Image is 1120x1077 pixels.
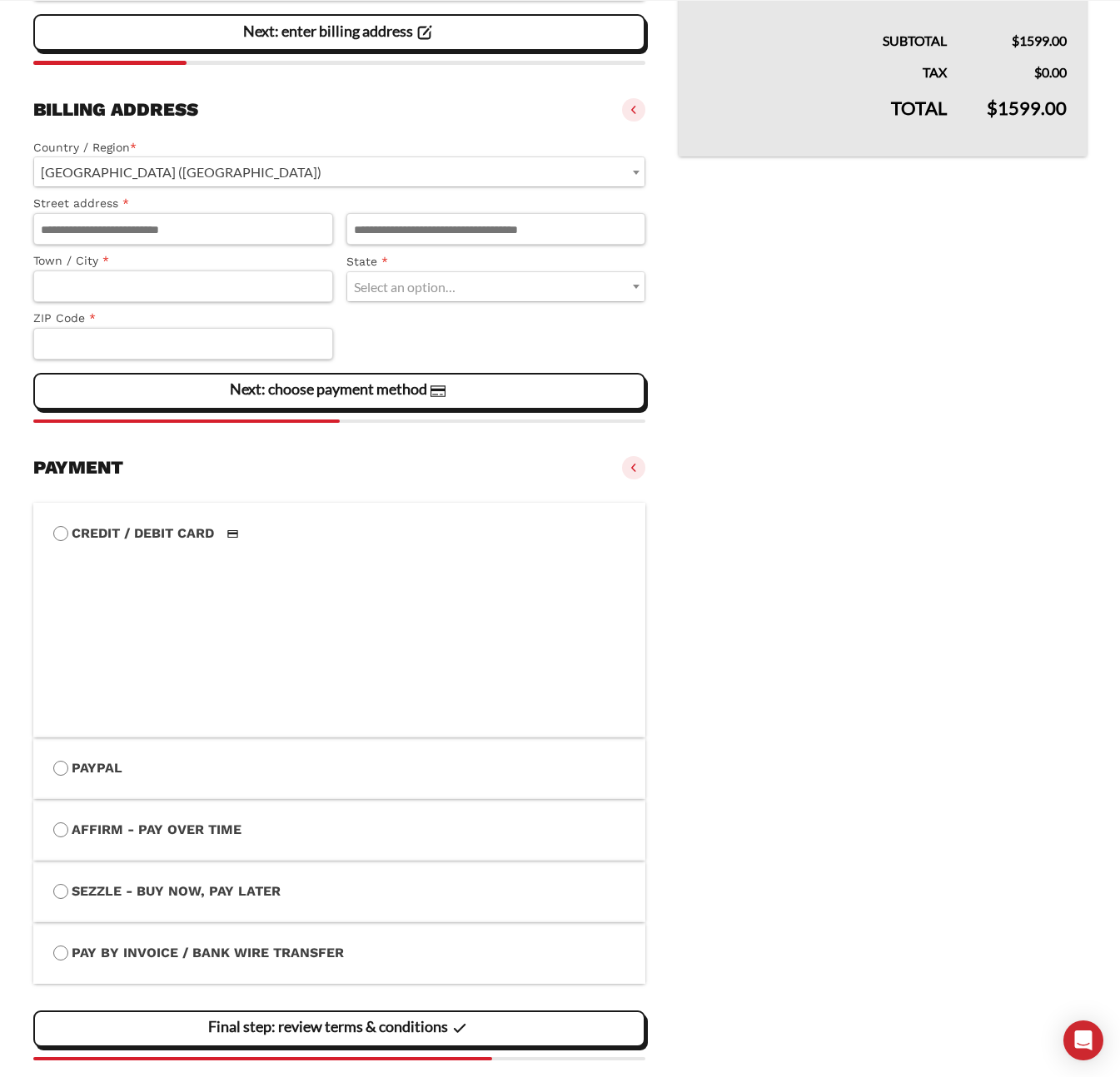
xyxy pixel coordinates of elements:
label: Country / Region [33,138,645,157]
label: Credit / Debit Card [53,523,625,544]
bdi: 0.00 [1034,64,1067,80]
th: Total [679,83,968,156]
label: State [346,252,646,271]
label: Pay by Invoice / Bank Wire Transfer [53,942,625,964]
bdi: 1599.00 [1012,32,1067,48]
span: $ [987,97,998,119]
iframe: Secure payment input frame [50,541,622,717]
span: $ [1012,32,1019,48]
input: PayPal [53,761,68,776]
div: Open Intercom Messenger [1063,1020,1103,1060]
label: Sezzle - Buy Now, Pay Later [53,881,625,902]
vaadin-button: Final step: review terms & conditions [33,1010,645,1047]
img: Credit / Debit Card [217,524,248,543]
label: PayPal [53,757,625,779]
input: Affirm - Pay over time [53,822,68,837]
label: Town / City [33,251,333,270]
label: Street address [33,194,333,213]
span: $ [1034,64,1042,80]
label: Affirm - Pay over time [53,819,625,841]
input: Sezzle - Buy Now, Pay Later [53,884,68,899]
span: Country / Region [33,156,645,187]
h3: Billing address [33,98,198,122]
input: Credit / Debit CardCredit / Debit Card [53,526,68,541]
label: ZIP Code [33,309,333,328]
span: Select an option… [354,279,455,295]
bdi: 1599.00 [987,97,1067,119]
vaadin-button: Next: choose payment method [33,373,645,409]
input: Pay by Invoice / Bank Wire Transfer [53,945,68,960]
h3: Payment [33,456,123,479]
th: Tax [679,52,968,83]
span: United States (US) [34,157,645,186]
vaadin-button: Next: enter billing address [33,14,645,51]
